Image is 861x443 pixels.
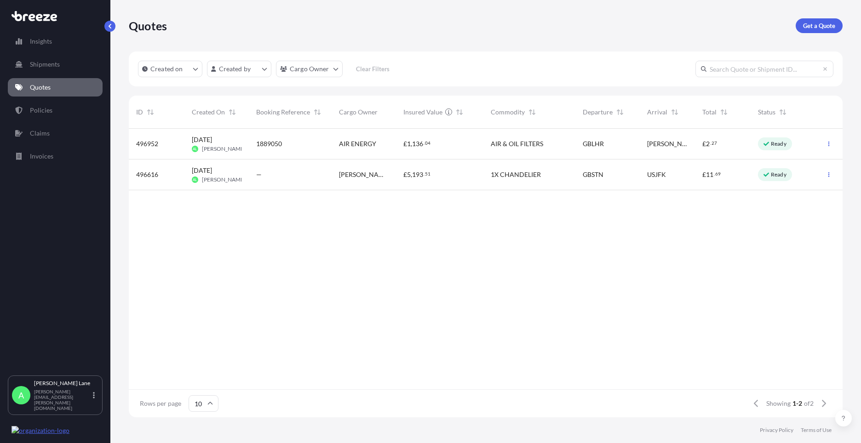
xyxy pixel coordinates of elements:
[425,142,430,145] span: 04
[715,172,721,176] span: 69
[718,107,729,118] button: Sort
[193,144,197,153] span: AL
[140,399,181,408] span: Rows per page
[34,389,91,411] p: [PERSON_NAME][EMAIL_ADDRESS][PERSON_NAME][DOMAIN_NAME]
[8,124,103,142] a: Claims
[792,399,802,408] span: 1-2
[18,391,24,400] span: A
[412,171,423,178] span: 193
[491,170,541,179] span: 1X CHANDELIER
[136,139,158,148] span: 496952
[136,170,158,179] span: 496616
[702,141,706,147] span: £
[145,107,156,118] button: Sort
[491,139,543,148] span: AIR & OIL FILTERS
[583,108,613,117] span: Departure
[614,107,626,118] button: Sort
[766,399,791,408] span: Showing
[801,426,832,434] a: Terms of Use
[411,141,412,147] span: ,
[193,175,197,184] span: AL
[339,170,389,179] span: [PERSON_NAME] ANTIQUES
[758,108,775,117] span: Status
[454,107,465,118] button: Sort
[129,18,167,33] p: Quotes
[202,145,246,153] span: [PERSON_NAME]
[30,129,50,138] p: Claims
[407,171,411,178] span: 5
[796,18,843,33] a: Get a Quote
[290,64,329,74] p: Cargo Owner
[803,21,835,30] p: Get a Quote
[276,61,343,77] button: cargoOwner Filter options
[710,142,711,145] span: .
[8,101,103,119] a: Policies
[804,399,814,408] span: of 2
[219,64,251,74] p: Created by
[136,108,143,117] span: ID
[11,426,69,435] img: organization-logo
[583,170,603,179] span: GBSTN
[30,37,52,46] p: Insights
[207,61,271,77] button: createdBy Filter options
[647,170,666,179] span: USJFK
[256,139,282,148] span: 1889050
[8,78,103,97] a: Quotes
[339,108,378,117] span: Cargo Owner
[30,152,53,161] p: Invoices
[407,141,411,147] span: 1
[8,32,103,51] a: Insights
[256,170,262,179] span: —
[706,141,710,147] span: 2
[403,108,442,117] span: Insured Value
[202,176,246,183] span: [PERSON_NAME]
[8,55,103,74] a: Shipments
[138,61,202,77] button: createdOn Filter options
[339,139,376,148] span: AIR ENERGY
[227,107,238,118] button: Sort
[356,64,390,74] p: Clear Filters
[714,172,715,176] span: .
[192,166,212,175] span: [DATE]
[712,142,717,145] span: 27
[583,139,604,148] span: GBLHR
[34,380,91,387] p: [PERSON_NAME] Lane
[30,83,51,92] p: Quotes
[777,107,788,118] button: Sort
[256,108,310,117] span: Booking Reference
[150,64,183,74] p: Created on
[30,106,52,115] p: Policies
[347,62,399,76] button: Clear Filters
[192,108,225,117] span: Created On
[706,171,713,178] span: 11
[771,171,786,178] p: Ready
[312,107,323,118] button: Sort
[702,108,717,117] span: Total
[669,107,680,118] button: Sort
[647,139,688,148] span: [PERSON_NAME]
[412,141,423,147] span: 136
[8,147,103,165] a: Invoices
[425,172,430,176] span: 51
[192,135,212,144] span: [DATE]
[411,171,412,178] span: ,
[403,141,407,147] span: £
[403,171,407,178] span: £
[647,108,667,117] span: Arrival
[491,108,525,117] span: Commodity
[695,61,833,77] input: Search Quote or Shipment ID...
[702,171,706,178] span: £
[527,107,538,118] button: Sort
[771,140,786,148] p: Ready
[760,426,793,434] a: Privacy Policy
[30,60,60,69] p: Shipments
